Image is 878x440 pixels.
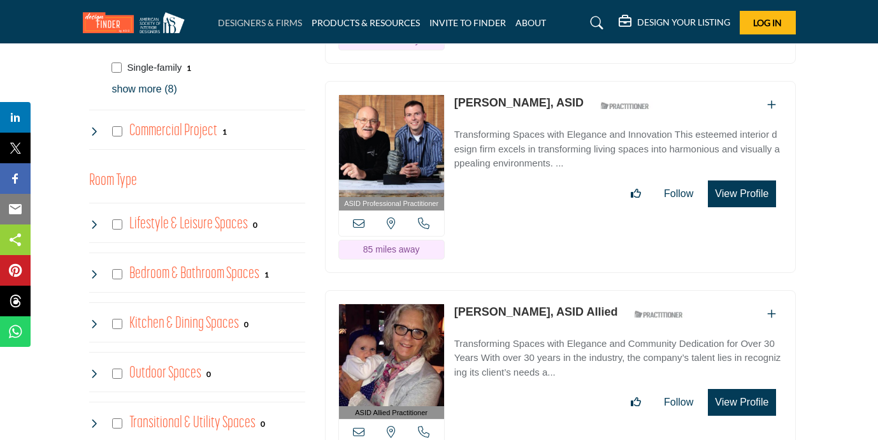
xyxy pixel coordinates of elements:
div: 1 Results For Commercial Project [222,126,227,137]
h4: Outdoor Spaces: Outdoor Spaces [129,362,201,385]
h5: DESIGN YOUR LISTING [637,17,730,28]
button: Room Type [89,169,137,193]
p: show more (8) [112,82,305,97]
a: ASID Professional Practitioner [339,95,444,210]
a: [PERSON_NAME], ASID [454,96,584,109]
b: 1 [187,64,191,73]
button: Like listing [623,181,649,207]
button: Follow [656,181,702,207]
p: Transforming Spaces with Elegance and Community Dedication for Over 30 Years With over 30 years i... [454,337,782,380]
img: Site Logo [83,12,191,33]
img: ASID Qualified Practitioners Badge Icon [630,307,687,323]
a: Add To List [767,309,776,319]
input: Select Kitchen & Dining Spaces checkbox [112,319,122,329]
span: ASID Professional Practitioner [344,198,438,209]
button: Follow [656,390,702,415]
a: ABOUT [515,17,546,28]
span: 85 miles away [363,244,420,254]
input: Select Single-family checkbox [112,62,122,73]
a: Add To List [767,99,776,110]
a: PRODUCTS & RESOURCES [312,17,420,28]
h4: Kitchen & Dining Spaces: Kitchen & Dining Spaces [129,312,239,335]
button: Log In [740,11,796,34]
b: 0 [261,420,265,429]
h4: Transitional & Utility Spaces: Transitional & Utility Spaces [129,412,255,434]
input: Select Outdoor Spaces checkbox [112,369,122,379]
p: Curt Mavis, ASID [454,94,584,112]
a: Transforming Spaces with Elegance and Innovation This esteemed interior design firm excels in tra... [454,120,782,171]
a: Transforming Spaces with Elegance and Community Dedication for Over 30 Years With over 30 years i... [454,329,782,380]
a: DESIGNERS & FIRMS [218,17,302,28]
input: Select Lifestyle & Leisure Spaces checkbox [112,219,122,230]
input: Select Bedroom & Bathroom Spaces checkbox [112,269,122,279]
div: DESIGN YOUR LISTING [619,15,730,31]
img: Curt Mavis, ASID [339,95,444,197]
p: Single-family: Private, stand-alone houses [127,61,182,75]
span: ASID Allied Practitioner [355,407,428,418]
h4: Bedroom & Bathroom Spaces: Bedroom & Bathroom Spaces [129,263,259,285]
img: ASID Qualified Practitioners Badge Icon [596,98,653,114]
input: Select Transitional & Utility Spaces checkbox [112,418,122,429]
span: Log In [753,17,782,28]
div: 0 Results For Transitional & Utility Spaces [261,418,265,429]
button: Like listing [623,390,649,415]
a: Search [578,13,612,33]
h4: Lifestyle & Leisure Spaces: Lifestyle & Leisure Spaces [129,213,248,235]
div: 0 Results For Kitchen & Dining Spaces [244,318,248,330]
p: Transforming Spaces with Elegance and Innovation This esteemed interior design firm excels in tra... [454,128,782,171]
b: 1 [222,128,227,136]
a: INVITE TO FINDER [429,17,506,28]
div: 0 Results For Outdoor Spaces [206,368,211,379]
img: Victoria Dreste, ASID Allied [339,304,444,406]
button: View Profile [708,180,775,207]
b: 0 [253,221,257,230]
div: 0 Results For Lifestyle & Leisure Spaces [253,219,257,230]
div: 1 Results For Bedroom & Bathroom Spaces [264,268,269,280]
b: 1 [264,270,269,279]
b: 0 [206,370,211,379]
div: 1 Results For Single-family [187,62,191,73]
input: Select Commercial Project checkbox [112,126,122,136]
a: ASID Allied Practitioner [339,304,444,420]
a: [PERSON_NAME], ASID Allied [454,305,618,318]
button: View Profile [708,389,775,416]
b: 0 [244,320,248,329]
h4: Commercial Project: Involve the design, construction, or renovation of spaces used for business p... [129,120,217,142]
p: Victoria Dreste, ASID Allied [454,304,618,321]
